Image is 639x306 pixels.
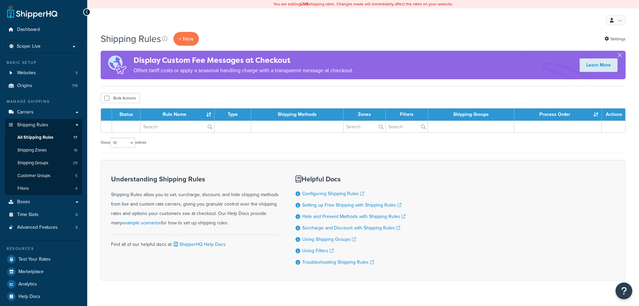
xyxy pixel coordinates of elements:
li: Shipping Rules [5,119,82,195]
a: Using Filters [302,247,334,254]
a: Hide and Prevent Methods with Shipping Rules [302,213,406,220]
span: 4 [75,186,77,191]
a: Shipping Groups 29 [5,157,82,169]
th: Type [215,108,251,121]
a: Test Your Rates [5,253,82,265]
span: 176 [72,83,78,89]
a: Settings [604,34,626,44]
span: Carriers [17,110,34,115]
p: + New [173,32,199,46]
div: Basic Setup [5,60,82,65]
b: LIVE [301,1,309,7]
li: Advanced Features [5,221,82,234]
a: Surcharge and Discount with Shipping Rules [302,224,400,231]
span: 17 [73,135,77,140]
span: Scope: Live [17,44,41,49]
span: Analytics [18,281,37,287]
li: Time Slots [5,209,82,221]
a: Using Shipping Groups [302,236,356,243]
span: 5 [75,70,78,76]
input: Search [386,121,428,132]
li: Filters [5,182,82,195]
a: Setting up Free Shipping with Shipping Rules [302,202,402,209]
span: Shipping Zones [17,147,47,153]
input: Search [141,121,214,132]
span: Shipping Rules [17,122,48,128]
span: 0 [75,212,78,218]
div: Manage Shipping [5,99,82,104]
a: Advanced Features 5 [5,221,82,234]
li: Shipping Groups [5,157,82,169]
a: Dashboard [5,24,82,36]
a: Websites 5 [5,67,82,79]
span: Origins [17,83,32,89]
a: Troubleshooting Shipping Rules [302,259,374,266]
span: 5 [75,173,77,179]
span: Advanced Features [17,225,58,230]
span: Help Docs [18,294,40,300]
input: Search [343,121,385,132]
a: Origins 176 [5,80,82,92]
a: Carriers [5,106,82,119]
span: Boxes [17,199,30,205]
th: Actions [602,108,625,121]
span: 5 [75,225,78,230]
a: Configuring Shipping Rules [302,190,364,197]
a: example scenarios [122,219,161,226]
th: Shipping Groups [428,108,514,121]
h3: Helpful Docs [296,175,406,183]
span: Customer Groups [17,173,50,179]
th: Rule Name [141,108,215,121]
span: Filters [17,186,29,191]
span: Test Your Rates [18,257,51,262]
span: Websites [17,70,36,76]
li: Customer Groups [5,170,82,182]
select: Showentries [110,138,135,148]
li: Shipping Zones [5,144,82,157]
th: Status [112,108,141,121]
th: Filters [386,108,428,121]
a: ShipperHQ Home [7,5,57,18]
label: Show entries [101,138,146,148]
img: duties-banner-06bc72dcb5fe05cb3f9472aba00be2ae8eb53ab6f0d8bb03d382ba314ac3c341.png [101,51,134,79]
span: Dashboard [17,27,40,33]
a: Filters 4 [5,182,82,195]
a: Shipping Rules [5,119,82,131]
button: Bulk Actions [101,93,140,103]
li: All Shipping Rules [5,131,82,144]
a: Help Docs [5,291,82,303]
li: Origins [5,80,82,92]
span: 29 [73,160,77,166]
span: Shipping Groups [17,160,48,166]
th: Shipping Methods [251,108,343,121]
li: Websites [5,67,82,79]
span: Time Slots [17,212,39,218]
a: Marketplace [5,266,82,278]
div: Find all of our helpful docs at: [111,234,279,249]
button: Open Resource Center [616,282,632,299]
span: 16 [74,147,77,153]
a: Boxes [5,196,82,208]
h3: Understanding Shipping Rules [111,175,279,183]
a: Learn More [580,58,618,72]
a: Analytics [5,278,82,290]
p: Offset tariff costs or apply a seasonal handling charge with a transparent message at checkout. [134,66,354,75]
th: Process Order [514,108,602,121]
h4: Display Custom Fee Messages at Checkout [134,55,354,66]
a: ShipperHQ Help Docs [172,241,226,248]
a: Customer Groups 5 [5,170,82,182]
th: Zones [343,108,385,121]
h1: Shipping Rules [101,32,161,45]
div: Resources [5,246,82,252]
span: All Shipping Rules [17,135,53,140]
a: All Shipping Rules 17 [5,131,82,144]
a: Time Slots 0 [5,209,82,221]
div: Shipping Rules allow you to set, surcharge, discount, and hide shipping methods from live and cus... [111,175,279,228]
